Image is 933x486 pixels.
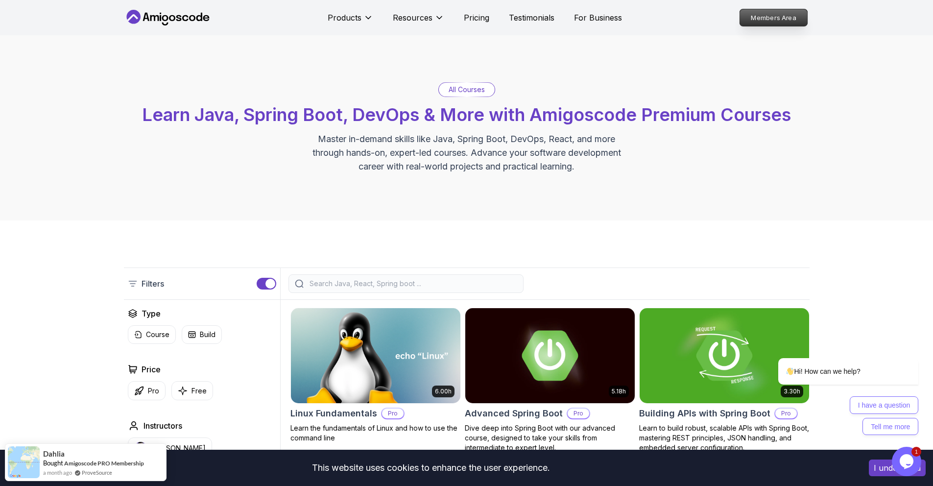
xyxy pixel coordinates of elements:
[8,446,40,478] img: provesource social proof notification image
[144,420,182,432] h2: Instructors
[148,386,159,396] p: Pro
[142,278,164,290] p: Filters
[568,409,589,418] p: Pro
[739,9,808,26] a: Members Area
[7,457,854,479] div: This website uses cookies to enhance the user experience.
[290,423,461,443] p: Learn the fundamentals of Linux and how to use the command line
[574,12,622,24] a: For Business
[640,308,809,403] img: Building APIs with Spring Boot card
[151,443,206,453] p: [PERSON_NAME]
[142,364,161,375] h2: Price
[142,308,161,319] h2: Type
[43,450,65,458] span: Dahlia
[509,12,554,24] a: Testimonials
[382,409,404,418] p: Pro
[747,269,923,442] iframe: chat widget
[290,308,461,443] a: Linux Fundamentals card6.00hLinux FundamentalsProLearn the fundamentals of Linux and how to use t...
[639,423,810,453] p: Learn to build robust, scalable APIs with Spring Boot, mastering REST principles, JSON handling, ...
[291,308,460,403] img: Linux Fundamentals card
[639,407,770,420] h2: Building APIs with Spring Boot
[64,460,144,467] a: Amigoscode PRO Membership
[465,308,635,453] a: Advanced Spring Boot card5.18hAdvanced Spring BootProDive deep into Spring Boot with our advanced...
[43,468,72,477] span: a month ago
[612,388,626,395] p: 5.18h
[328,12,361,24] p: Products
[869,460,926,476] button: Accept cookies
[465,407,563,420] h2: Advanced Spring Boot
[142,104,791,125] span: Learn Java, Spring Boot, DevOps & More with Amigoscode Premium Courses
[200,330,215,340] p: Build
[128,325,176,344] button: Course
[134,442,147,455] img: instructor img
[435,388,452,395] p: 6.00h
[128,381,166,400] button: Pro
[393,12,444,31] button: Resources
[892,447,923,476] iframe: chat widget
[146,330,169,340] p: Course
[82,468,112,477] a: ProveSource
[302,132,631,173] p: Master in-demand skills like Java, Spring Boot, DevOps, React, and more through hands-on, expert-...
[308,279,517,289] input: Search Java, React, Spring boot ...
[171,381,213,400] button: Free
[464,12,489,24] a: Pricing
[639,308,810,453] a: Building APIs with Spring Boot card3.30hBuilding APIs with Spring BootProLearn to build robust, s...
[128,437,212,459] button: instructor img[PERSON_NAME]
[43,459,63,467] span: Bought
[393,12,432,24] p: Resources
[191,386,207,396] p: Free
[182,325,222,344] button: Build
[328,12,373,31] button: Products
[465,423,635,453] p: Dive deep into Spring Boot with our advanced course, designed to take your skills from intermedia...
[290,407,377,420] h2: Linux Fundamentals
[465,308,635,403] img: Advanced Spring Boot card
[449,85,485,95] p: All Courses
